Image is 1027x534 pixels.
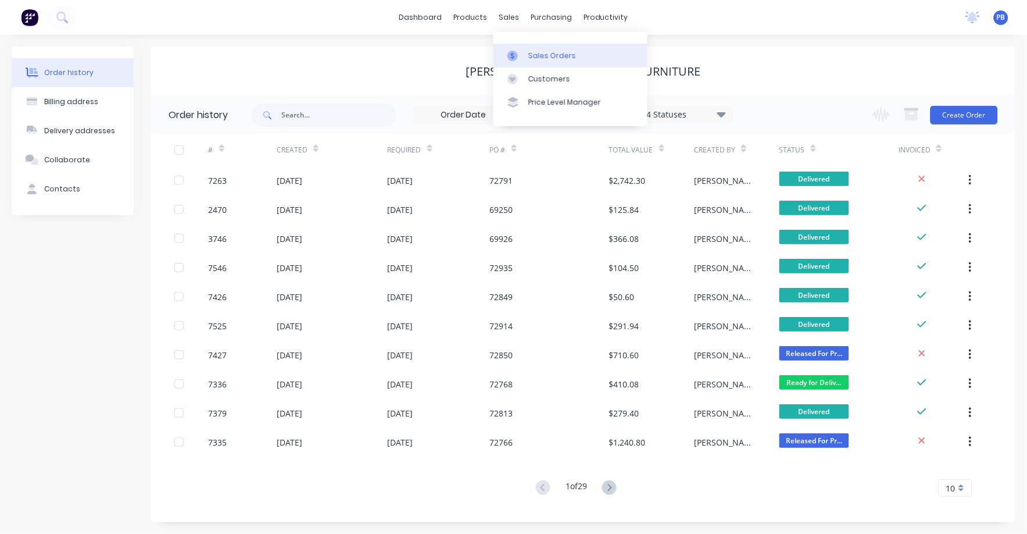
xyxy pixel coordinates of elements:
[694,145,735,155] div: Created By
[277,145,307,155] div: Created
[466,65,701,79] div: [PERSON_NAME] Commercial Furniture
[388,145,421,155] div: Required
[209,233,227,245] div: 3746
[779,172,849,186] span: Delivered
[694,233,756,245] div: [PERSON_NAME]
[779,317,849,332] span: Delivered
[448,9,493,26] div: products
[388,175,413,187] div: [DATE]
[609,320,639,332] div: $291.94
[12,175,134,204] button: Contacts
[209,378,227,390] div: 7336
[209,436,227,448] div: 7335
[490,378,513,390] div: 72768
[609,349,639,361] div: $710.60
[277,407,302,419] div: [DATE]
[899,145,931,155] div: Invoiced
[490,134,609,166] div: PO #
[694,291,756,303] div: [PERSON_NAME]
[12,87,134,116] button: Billing address
[779,134,899,166] div: Status
[779,404,849,419] span: Delivered
[609,134,695,166] div: Total Value
[635,108,733,121] div: 14 Statuses
[12,116,134,145] button: Delivery addresses
[899,134,967,166] div: Invoiced
[694,378,756,390] div: [PERSON_NAME]
[779,230,849,244] span: Delivered
[609,436,646,448] div: $1,240.80
[44,67,94,78] div: Order history
[209,204,227,216] div: 2470
[490,262,513,274] div: 72935
[490,204,513,216] div: 69250
[493,9,525,26] div: sales
[209,349,227,361] div: 7427
[779,259,849,273] span: Delivered
[525,9,578,26] div: purchasing
[209,291,227,303] div: 7426
[694,320,756,332] div: [PERSON_NAME]
[209,320,227,332] div: 7525
[277,233,302,245] div: [DATE]
[44,155,90,165] div: Collaborate
[388,407,413,419] div: [DATE]
[779,145,805,155] div: Status
[997,12,1005,23] span: PB
[490,407,513,419] div: 72813
[528,97,601,108] div: Price Level Manager
[694,262,756,274] div: [PERSON_NAME]
[12,58,134,87] button: Order history
[694,349,756,361] div: [PERSON_NAME]
[277,320,302,332] div: [DATE]
[388,262,413,274] div: [DATE]
[779,201,849,215] span: Delivered
[277,134,388,166] div: Created
[277,436,302,448] div: [DATE]
[609,233,639,245] div: $366.08
[388,134,490,166] div: Required
[490,349,513,361] div: 72850
[490,175,513,187] div: 72791
[694,175,756,187] div: [PERSON_NAME]
[281,104,396,127] input: Search...
[490,320,513,332] div: 72914
[490,291,513,303] div: 72849
[277,378,302,390] div: [DATE]
[528,74,570,84] div: Customers
[277,175,302,187] div: [DATE]
[779,433,849,448] span: Released For Pr...
[277,262,302,274] div: [DATE]
[277,291,302,303] div: [DATE]
[414,106,512,124] input: Order Date
[393,9,448,26] a: dashboard
[609,378,639,390] div: $410.08
[44,126,115,136] div: Delivery addresses
[779,346,849,361] span: Released For Pr...
[566,480,587,497] div: 1 of 29
[694,436,756,448] div: [PERSON_NAME]
[490,145,506,155] div: PO #
[388,349,413,361] div: [DATE]
[209,262,227,274] div: 7546
[493,44,647,67] a: Sales Orders
[931,106,998,124] button: Create Order
[609,291,635,303] div: $50.60
[388,233,413,245] div: [DATE]
[609,175,646,187] div: $2,742.30
[609,145,653,155] div: Total Value
[44,184,80,194] div: Contacts
[388,378,413,390] div: [DATE]
[528,51,576,61] div: Sales Orders
[388,320,413,332] div: [DATE]
[44,97,98,107] div: Billing address
[209,175,227,187] div: 7263
[490,233,513,245] div: 69926
[388,204,413,216] div: [DATE]
[493,67,647,91] a: Customers
[209,145,213,155] div: #
[209,134,277,166] div: #
[388,291,413,303] div: [DATE]
[578,9,634,26] div: productivity
[277,349,302,361] div: [DATE]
